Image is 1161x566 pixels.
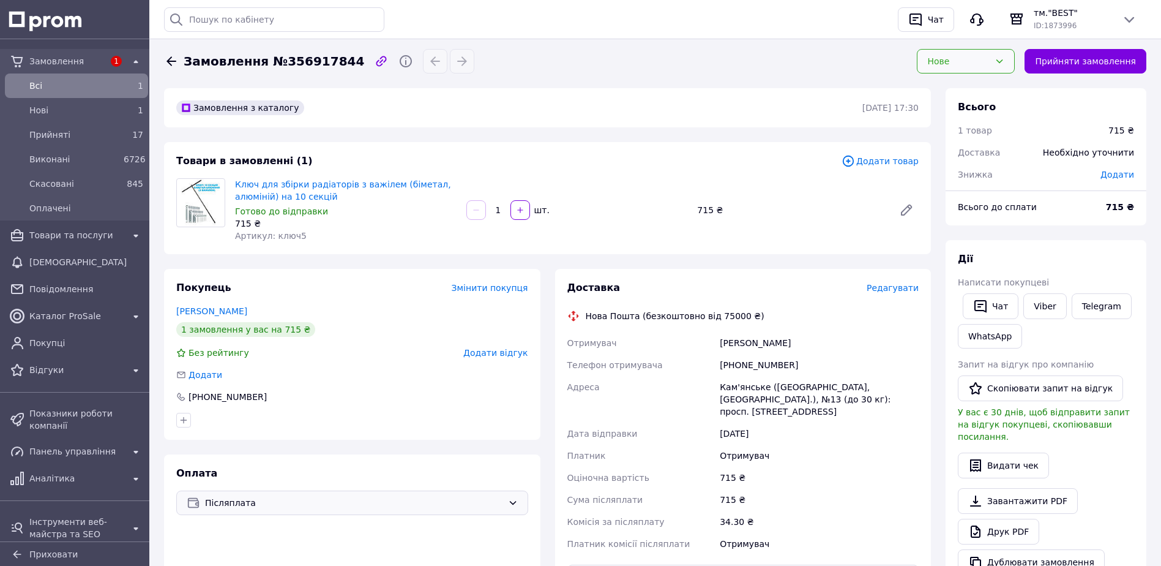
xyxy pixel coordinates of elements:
[531,204,551,216] div: шт.
[717,489,921,511] div: 715 ₴
[176,100,304,115] div: Замовлення з каталогу
[235,206,328,216] span: Готово до відправки
[29,55,104,67] span: Замовлення
[111,56,122,67] span: 1
[717,423,921,445] div: [DATE]
[867,283,919,293] span: Редагувати
[958,407,1130,442] span: У вас є 30 днів, щоб відправити запит на відгук покупцеві, скопіювавши посилання.
[1034,21,1077,30] span: ID: 1873996
[181,179,220,227] img: Ключ для збірки радіаторів з важілем (біметал, алюміній) на 10 секцій
[958,324,1022,349] a: WhatsApp
[187,391,268,403] div: [PHONE_NUMBER]
[1036,139,1141,166] div: Необхідно уточнити
[958,277,1049,287] span: Написати покупцеві
[1108,124,1134,137] div: 715 ₴
[567,429,638,439] span: Дата відправки
[567,338,617,348] span: Отримувач
[205,496,503,510] span: Післяплата
[567,360,663,370] span: Телефон отримувача
[29,202,143,214] span: Оплачені
[29,283,143,295] span: Повідомлення
[184,53,364,70] span: Замовлення №356917844
[958,453,1049,478] button: Видати чек
[692,202,889,219] div: 715 ₴
[29,229,124,241] span: Товари та послуги
[583,310,767,322] div: Нова Пошта (безкоштовно від 75000 ₴)
[29,364,124,376] span: Відгуки
[958,360,1094,369] span: Запит на відгук про компанію
[138,81,143,91] span: 1
[925,10,946,29] div: Чат
[717,533,921,555] div: Отримувач
[235,231,307,241] span: Артикул: ключ5
[132,130,143,140] span: 17
[29,153,119,165] span: Виконані
[1025,49,1146,74] button: Прийняти замовлення
[164,7,384,32] input: Пошук по кабінету
[717,332,921,354] div: [PERSON_NAME]
[567,282,621,293] span: Доставка
[717,511,921,533] div: 34.30 ₴
[29,178,119,190] span: Скасовані
[1072,293,1132,319] a: Telegram
[176,155,313,167] span: Товари в замовленні (1)
[1023,293,1066,319] a: Viber
[1100,170,1134,179] span: Додати
[963,293,1018,319] button: Чат
[189,348,249,358] span: Без рейтингу
[235,217,457,230] div: 715 ₴
[567,495,643,505] span: Сума післяплати
[958,101,996,113] span: Всього
[29,310,124,322] span: Каталог ProSale
[958,202,1037,212] span: Всього до сплати
[958,170,993,179] span: Знижка
[927,55,990,68] div: Нове
[1106,202,1134,212] b: 715 ₴
[189,370,222,380] span: Додати
[717,376,921,423] div: Кам'янське ([GEOGRAPHIC_DATA], [GEOGRAPHIC_DATA].), №13 (до 30 кг): просп. [STREET_ADDRESS]
[124,154,146,164] span: 6726
[29,104,119,116] span: Нові
[958,126,992,135] span: 1 товар
[176,282,231,293] span: Покупець
[176,306,247,316] a: [PERSON_NAME]
[958,253,973,265] span: Дії
[29,337,143,349] span: Покупці
[567,517,665,527] span: Комісія за післяплату
[958,375,1123,401] button: Скопіювати запит на відгук
[717,467,921,489] div: 715 ₴
[898,7,954,32] button: Чат
[862,103,919,113] time: [DATE] 17:30
[29,516,124,540] span: Інструменти веб-майстра та SEO
[958,519,1039,545] a: Друк PDF
[717,445,921,467] div: Отримувач
[29,80,119,92] span: Всi
[717,354,921,376] div: [PHONE_NUMBER]
[29,445,124,458] span: Панель управління
[567,382,600,392] span: Адреса
[894,198,919,222] a: Редагувати
[176,322,315,337] div: 1 замовлення у вас на 715 ₴
[567,539,690,549] span: Платник комісії післяплати
[127,179,143,189] span: 845
[958,488,1078,514] a: Завантажити PDF
[29,129,119,141] span: Прийняті
[842,154,919,168] span: Додати товар
[138,105,143,115] span: 1
[29,256,143,268] span: [DEMOGRAPHIC_DATA]
[452,283,528,293] span: Змінити покупця
[29,472,124,485] span: Аналітика
[567,473,649,483] span: Оціночна вартість
[176,467,217,479] span: Оплата
[29,549,78,559] span: Приховати
[567,451,606,461] span: Платник
[29,407,143,432] span: Показники роботи компанії
[958,148,1000,157] span: Доставка
[1034,7,1112,19] span: тм."BEST"
[235,179,451,202] a: Ключ для збірки радіаторів з важілем (біметал, алюміній) на 10 секцій
[463,348,528,358] span: Додати відгук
